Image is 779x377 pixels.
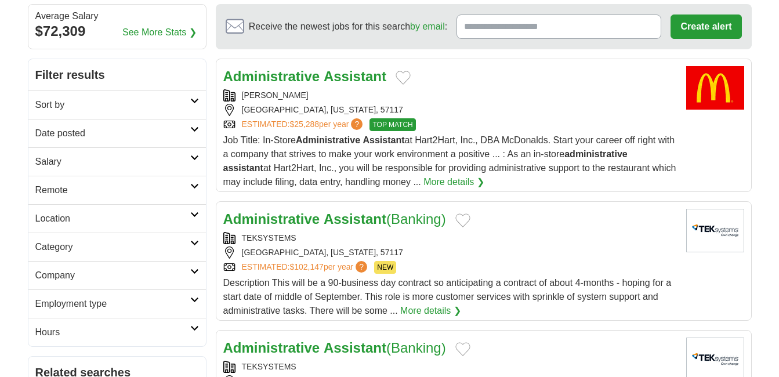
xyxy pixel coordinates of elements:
strong: Administrative [223,68,320,84]
img: McDonald's logo [686,66,744,110]
span: NEW [374,261,396,274]
a: Date posted [28,119,206,147]
h2: Employment type [35,297,190,311]
h2: Hours [35,325,190,339]
div: [GEOGRAPHIC_DATA], [US_STATE], 57117 [223,246,677,259]
button: Add to favorite jobs [455,213,470,227]
h2: Location [35,212,190,226]
a: Hours [28,318,206,346]
div: $72,309 [35,21,199,42]
img: TEKsystems logo [686,209,744,252]
a: See More Stats ❯ [122,26,197,39]
a: Administrative Assistant [223,68,386,84]
a: More details ❯ [423,175,484,189]
strong: Administrative [223,211,320,227]
h2: Salary [35,155,190,169]
a: Salary [28,147,206,176]
strong: Administrative [223,340,320,356]
a: ESTIMATED:$102,147per year? [242,261,370,274]
h2: Sort by [35,98,190,112]
span: $102,147 [289,262,323,271]
h2: Date posted [35,126,190,140]
span: Receive the newest jobs for this search : [249,20,447,34]
a: [PERSON_NAME] [242,90,309,100]
a: TEKSYSTEMS [242,362,296,371]
a: ESTIMATED:$25,288per year? [242,118,365,131]
strong: Assistant [324,211,386,227]
button: Add to favorite jobs [396,71,411,85]
h2: Company [35,269,190,282]
a: Administrative Assistant(Banking) [223,211,446,227]
a: Category [28,233,206,261]
strong: Assistant [324,340,386,356]
a: Remote [28,176,206,204]
h2: Filter results [28,59,206,90]
span: Description This will be a 90-business day contract so anticipating a contract of about 4-months ... [223,278,672,316]
strong: Assistant [363,135,404,145]
strong: Administrative [296,135,360,145]
button: Create alert [671,14,741,39]
span: ? [356,261,367,273]
a: Employment type [28,289,206,318]
a: More details ❯ [400,304,461,318]
h2: Remote [35,183,190,197]
a: by email [410,21,445,31]
div: [GEOGRAPHIC_DATA], [US_STATE], 57117 [223,104,677,116]
button: Add to favorite jobs [455,342,470,356]
div: Average Salary [35,12,199,21]
span: ? [351,118,363,130]
span: TOP MATCH [369,118,415,131]
a: Administrative Assistant(Banking) [223,340,446,356]
a: Sort by [28,90,206,119]
strong: administrative [564,149,627,159]
strong: assistant [223,163,263,173]
a: Location [28,204,206,233]
strong: Assistant [324,68,386,84]
span: Job Title: In-Store at Hart2Hart, Inc., DBA McDonalds. Start your career off right with a company... [223,135,676,187]
a: Company [28,261,206,289]
span: $25,288 [289,119,319,129]
a: TEKSYSTEMS [242,233,296,242]
h2: Category [35,240,190,254]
